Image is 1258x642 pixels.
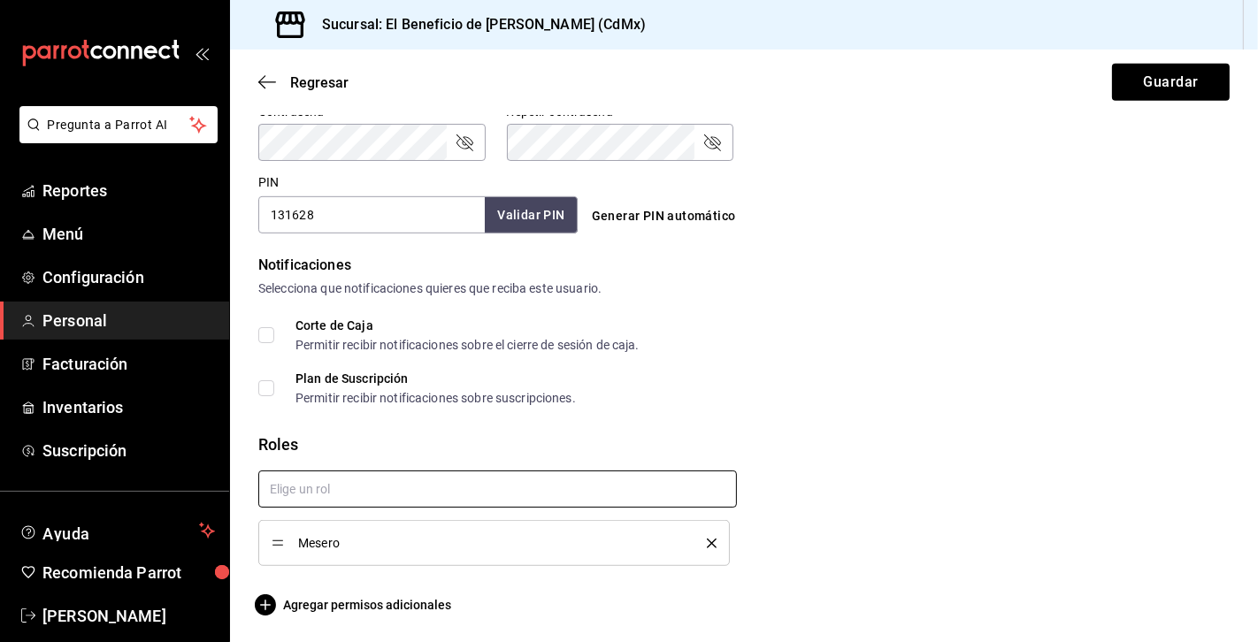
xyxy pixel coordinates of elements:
div: Selecciona que notificaciones quieres que reciba este usuario. [258,279,1230,298]
input: Elige un rol [258,470,737,508]
button: Generar PIN automático [585,200,743,233]
h3: Sucursal: El Beneficio de [PERSON_NAME] (CdMx) [308,14,646,35]
label: Contraseña [258,106,486,118]
div: Permitir recibir notificaciones sobre el cierre de sesión de caja. [295,339,640,351]
span: [PERSON_NAME] [42,604,215,628]
span: Regresar [290,74,349,91]
div: Roles [258,432,1230,456]
label: Repetir contraseña [507,106,734,118]
button: passwordField [702,132,723,153]
a: Pregunta a Parrot AI [12,128,218,147]
button: delete [694,539,717,548]
span: Mesero [298,537,680,549]
span: Facturación [42,352,215,376]
button: Guardar [1112,64,1230,101]
span: Inventarios [42,395,215,419]
span: Suscripción [42,439,215,462]
div: Corte de Caja [295,319,640,332]
button: passwordField [454,132,475,153]
input: 3 a 6 dígitos [258,196,485,233]
button: Pregunta a Parrot AI [19,106,218,143]
div: Permitir recibir notificaciones sobre suscripciones. [295,392,576,404]
button: Validar PIN [485,197,577,233]
button: Regresar [258,74,349,91]
span: Pregunta a Parrot AI [48,116,190,134]
span: Ayuda [42,520,192,541]
span: Configuración [42,265,215,289]
button: open_drawer_menu [195,46,209,60]
div: Notificaciones [258,255,1230,276]
span: Recomienda Parrot [42,561,215,585]
span: Menú [42,222,215,246]
label: PIN [258,177,279,189]
button: Agregar permisos adicionales [258,594,451,615]
span: Personal [42,309,215,332]
div: Plan de Suscripción [295,372,576,385]
span: Reportes [42,179,215,203]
